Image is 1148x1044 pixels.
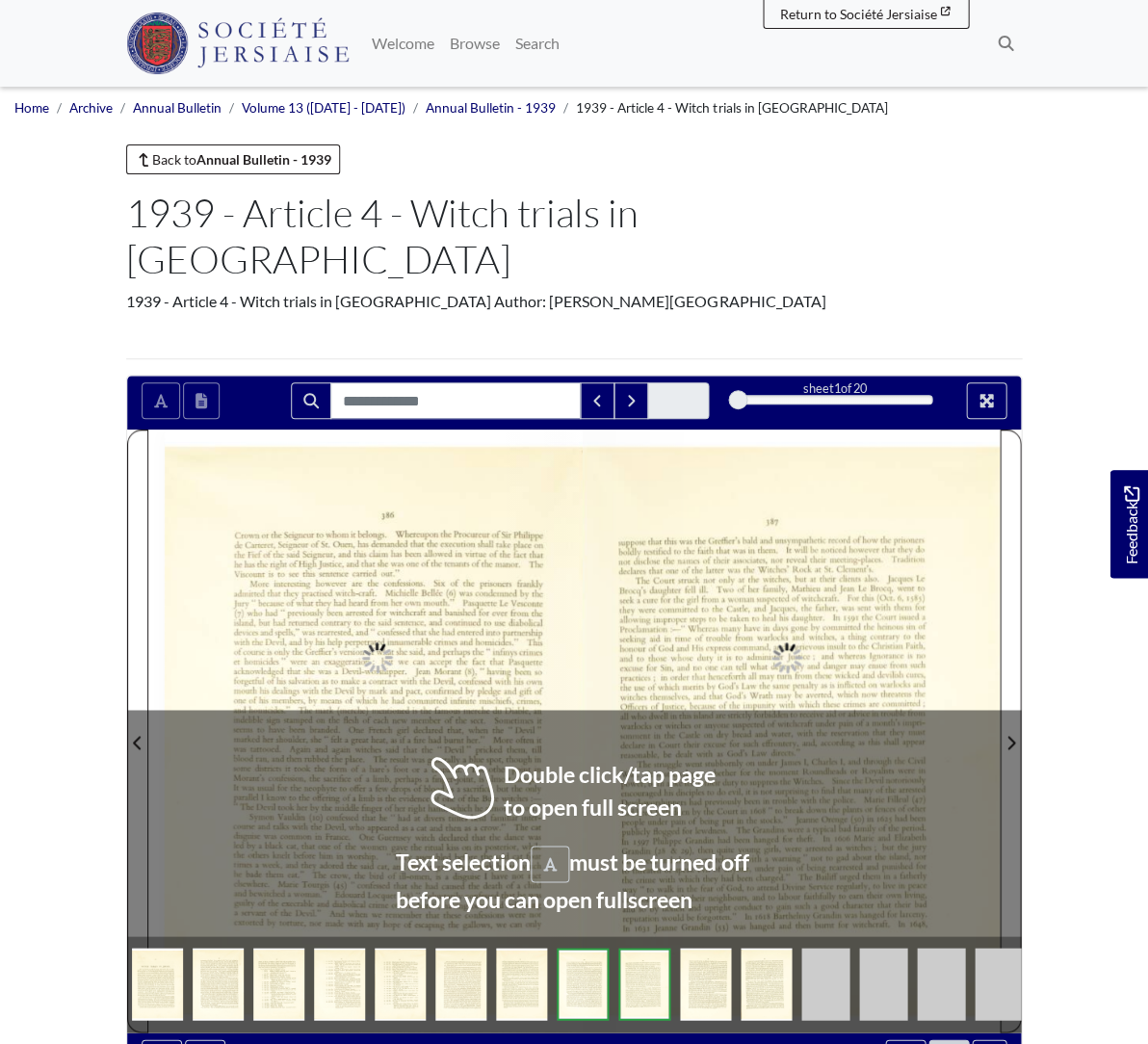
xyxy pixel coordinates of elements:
[126,13,349,74] img: Société Jersiaise
[580,382,614,419] button: Previous Match
[779,6,936,22] span: Return to Société Jersiaise
[242,100,405,116] a: Volume 13 ([DATE] - [DATE])
[435,948,486,1020] img: 82cd839175d19c9d36d838dfe6c09a8b3a14eb784970b8dcd4cb8dfaa3a2fc15
[291,382,331,419] button: Search
[508,24,567,63] a: Search
[442,24,508,63] a: Browse
[1109,470,1148,578] a: Would you like to provide feedback?
[496,948,547,1020] img: 82cd839175d19c9d36d838dfe6c09a8b3a14eb784970b8dcd4cb8dfaa3a2fc15
[126,8,349,79] a: Société Jersiaise logo
[426,100,556,116] a: Annual Bulletin - 1939
[253,948,304,1020] img: 82cd839175d19c9d36d838dfe6c09a8b3a14eb784970b8dcd4cb8dfaa3a2fc15
[375,948,426,1020] img: 82cd839175d19c9d36d838dfe6c09a8b3a14eb784970b8dcd4cb8dfaa3a2fc15
[859,948,907,1020] img: tIeyhm6QgE5S90ydpKWlpaWlpaWlpaWlpaWlpaWlpaWlpaWlpaWlpaWlpaWlpaWlpaWlpaWl9bi15hIC+l3eCcAAAAAASUVOR...
[126,144,340,174] a: Back toAnnual Bulletin - 1939
[574,430,1000,1031] img: Witch trials in Jersey - page 1
[576,100,887,116] span: 1939 - Article 4 - Witch trials in [GEOGRAPHIC_DATA]
[975,948,1023,1020] img: tIeyhm6QgE5S90ydpKWlpaWlpaWlpaWlpaWlpaWlpaWlpaWlpaWlpaWlpaWlpaWlpaWlpaWl9bi15hIC+l3eCcAAAAAASUVOR...
[142,382,180,419] button: Toggle text selection (Alt+T)
[183,382,220,419] button: Open transcription window
[127,430,148,1031] button: Previous Page
[738,379,932,398] div: sheet of 20
[1000,430,1021,1031] button: Next Page
[126,290,1022,313] div: 1939 - Article 4 - Witch trials in [GEOGRAPHIC_DATA] Author: [PERSON_NAME][GEOGRAPHIC_DATA]
[618,948,670,1020] img: 82cd839175d19c9d36d838dfe6c09a8b3a14eb784970b8dcd4cb8dfaa3a2fc15
[196,151,331,168] strong: Annual Bulletin - 1939
[741,948,792,1020] img: 82cd839175d19c9d36d838dfe6c09a8b3a14eb784970b8dcd4cb8dfaa3a2fc15
[680,948,731,1020] img: 82cd839175d19c9d36d838dfe6c09a8b3a14eb784970b8dcd4cb8dfaa3a2fc15
[132,948,183,1020] img: 82cd839175d19c9d36d838dfe6c09a8b3a14eb784970b8dcd4cb8dfaa3a2fc15
[557,948,609,1020] img: 82cd839175d19c9d36d838dfe6c09a8b3a14eb784970b8dcd4cb8dfaa3a2fc15
[193,948,244,1020] img: 82cd839175d19c9d36d838dfe6c09a8b3a14eb784970b8dcd4cb8dfaa3a2fc15
[14,100,49,116] a: Home
[314,948,365,1020] img: 82cd839175d19c9d36d838dfe6c09a8b3a14eb784970b8dcd4cb8dfaa3a2fc15
[364,24,442,63] a: Welcome
[126,190,1022,282] h1: 1939 - Article 4 - Witch trials in [GEOGRAPHIC_DATA]
[966,382,1006,419] button: Full screen mode
[133,100,222,116] a: Annual Bulletin
[69,100,113,116] a: Archive
[1119,485,1142,563] span: Feedback
[834,380,841,396] span: 1
[613,382,648,419] button: Next Match
[917,948,965,1020] img: tIeyhm6QgE5S90ydpKWlpaWlpaWlpaWlpaWlpaWlpaWlpaWlpaWlpaWlpaWlpaWlpaWlpaWl9bi15hIC+l3eCcAAAAAASUVOR...
[330,382,581,419] input: Search for
[801,948,849,1020] img: tIeyhm6QgE5S90ydpKWlpaWlpaWlpaWlpaWlpaWlpaWlpaWlpaWlpaWlpaWlpaWlpaWlpaWl9bi15hIC+l3eCcAAAAAASUVOR...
